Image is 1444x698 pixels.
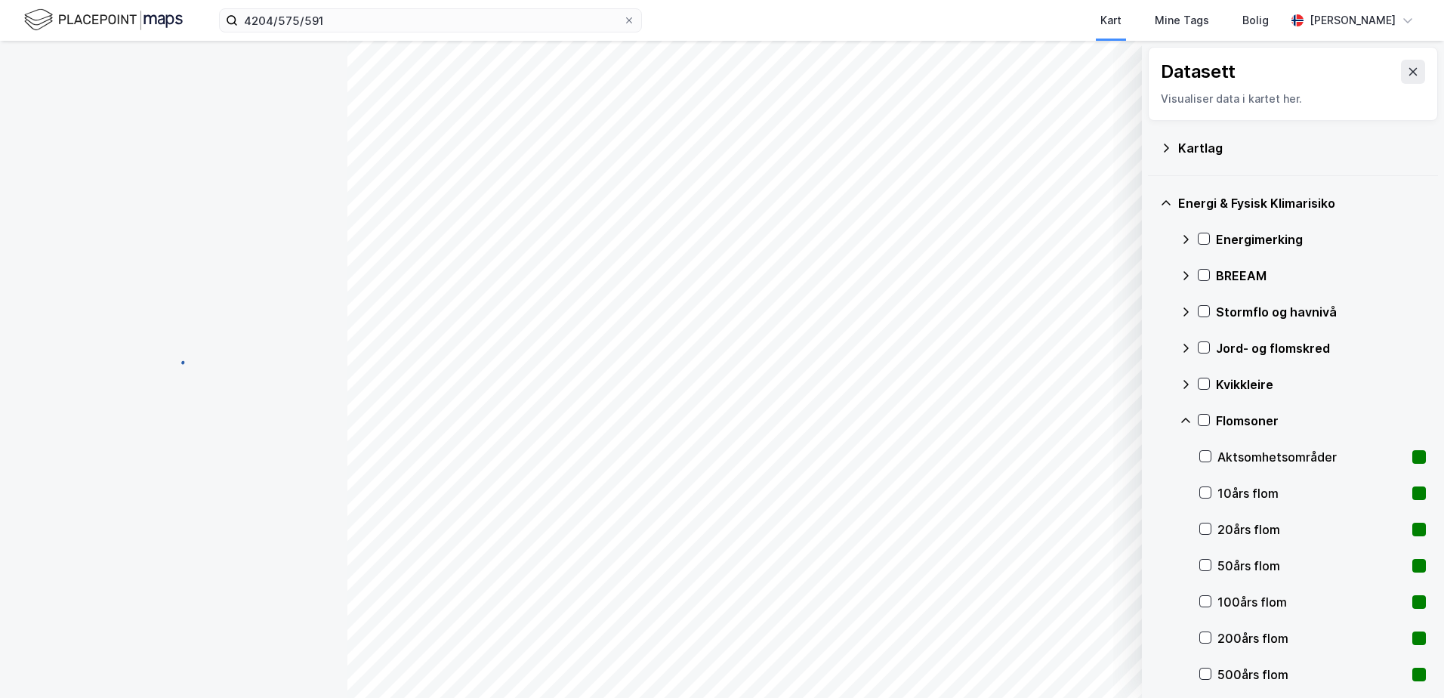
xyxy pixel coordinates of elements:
[1216,375,1426,394] div: Kvikkleire
[1216,303,1426,321] div: Stormflo og havnivå
[1216,230,1426,249] div: Energimerking
[1217,520,1406,539] div: 20års flom
[1216,412,1426,430] div: Flomsoner
[1217,484,1406,502] div: 10års flom
[1217,448,1406,466] div: Aktsomhetsområder
[1217,593,1406,611] div: 100års flom
[1217,557,1406,575] div: 50års flom
[1100,11,1122,29] div: Kart
[1216,339,1426,357] div: Jord- og flomskred
[1155,11,1209,29] div: Mine Tags
[24,7,183,33] img: logo.f888ab2527a4732fd821a326f86c7f29.svg
[238,9,623,32] input: Søk på adresse, matrikkel, gårdeiere, leietakere eller personer
[1368,625,1444,698] iframe: Chat Widget
[1161,90,1425,108] div: Visualiser data i kartet her.
[1216,267,1426,285] div: BREEAM
[1161,60,1236,84] div: Datasett
[1178,139,1426,157] div: Kartlag
[1217,666,1406,684] div: 500års flom
[1178,194,1426,212] div: Energi & Fysisk Klimarisiko
[1217,629,1406,647] div: 200års flom
[162,348,186,372] img: spinner.a6d8c91a73a9ac5275cf975e30b51cfb.svg
[1310,11,1396,29] div: [PERSON_NAME]
[1242,11,1269,29] div: Bolig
